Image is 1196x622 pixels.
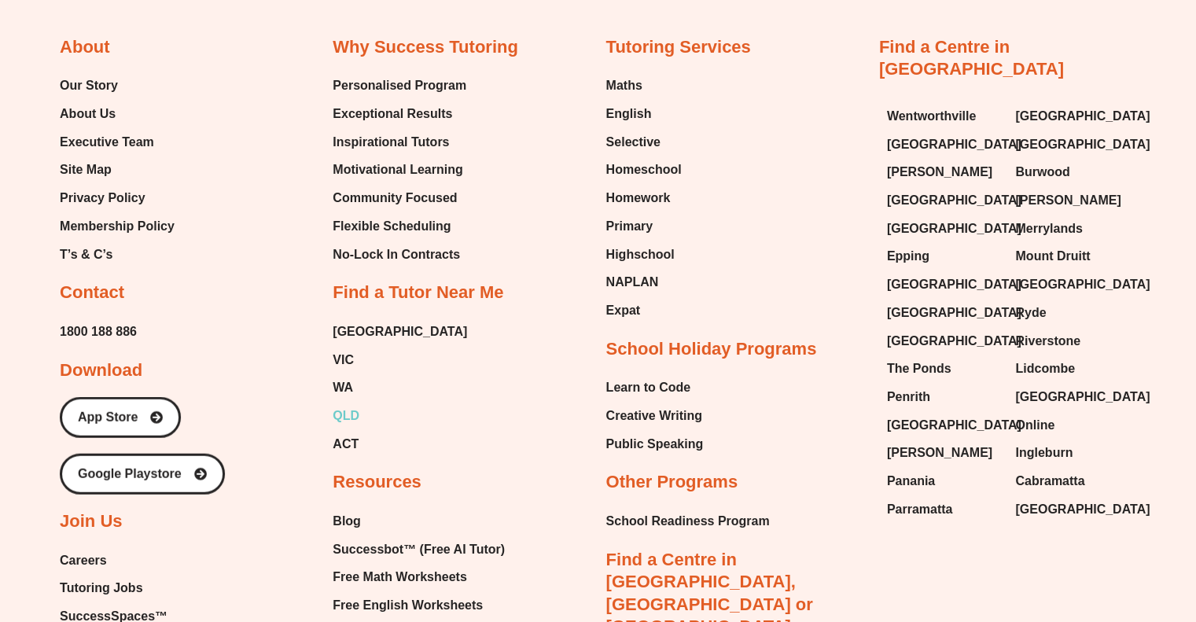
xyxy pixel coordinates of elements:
[60,74,175,98] a: Our Story
[606,376,691,399] span: Learn to Code
[606,432,704,456] a: Public Speaking
[333,282,503,304] h2: Find a Tutor Near Me
[887,245,929,268] span: Epping
[606,186,682,210] a: Homework
[60,158,175,182] a: Site Map
[1015,414,1054,437] span: Online
[1015,329,1080,353] span: Riverstone
[333,131,449,154] span: Inspirational Tutors
[887,301,1021,325] span: [GEOGRAPHIC_DATA]
[333,376,467,399] a: WA
[879,37,1064,79] a: Find a Centre in [GEOGRAPHIC_DATA]
[333,348,467,372] a: VIC
[60,36,110,59] h2: About
[606,404,704,428] a: Creative Writing
[887,301,1000,325] a: [GEOGRAPHIC_DATA]
[1015,414,1128,437] a: Online
[606,186,671,210] span: Homework
[1015,133,1150,156] span: [GEOGRAPHIC_DATA]
[887,133,1021,156] span: [GEOGRAPHIC_DATA]
[887,357,1000,381] a: The Ponds
[78,468,182,480] span: Google Playstore
[887,385,1000,409] a: Penrith
[60,320,137,344] a: 1800 188 886
[333,158,462,182] span: Motivational Learning
[78,411,138,424] span: App Store
[60,131,154,154] span: Executive Team
[606,131,682,154] a: Selective
[606,243,675,267] span: Highschool
[333,131,466,154] a: Inspirational Tutors
[60,158,112,182] span: Site Map
[1015,189,1128,212] a: [PERSON_NAME]
[333,243,460,267] span: No-Lock In Contracts
[887,160,1000,184] a: [PERSON_NAME]
[1015,217,1128,241] a: Merrylands
[1015,217,1082,241] span: Merrylands
[1015,301,1128,325] a: Ryde
[1015,329,1128,353] a: Riverstone
[333,186,457,210] span: Community Focused
[333,243,466,267] a: No-Lock In Contracts
[1015,273,1128,296] a: [GEOGRAPHIC_DATA]
[887,414,1000,437] a: [GEOGRAPHIC_DATA]
[1015,245,1090,268] span: Mount Druitt
[887,160,992,184] span: [PERSON_NAME]
[887,245,1000,268] a: Epping
[606,158,682,182] a: Homeschool
[60,282,124,304] h2: Contact
[60,186,145,210] span: Privacy Policy
[333,432,467,456] a: ACT
[1015,385,1150,409] span: [GEOGRAPHIC_DATA]
[333,376,353,399] span: WA
[60,397,181,438] a: App Store
[60,186,175,210] a: Privacy Policy
[333,102,452,126] span: Exceptional Results
[60,131,175,154] a: Executive Team
[887,273,1021,296] span: [GEOGRAPHIC_DATA]
[1015,385,1128,409] a: [GEOGRAPHIC_DATA]
[606,271,682,294] a: NAPLAN
[1015,357,1128,381] a: Lidcombe
[1015,133,1128,156] a: [GEOGRAPHIC_DATA]
[60,576,142,600] span: Tutoring Jobs
[1015,301,1046,325] span: Ryde
[887,329,1000,353] a: [GEOGRAPHIC_DATA]
[60,243,175,267] a: T’s & C’s
[333,320,467,344] span: [GEOGRAPHIC_DATA]
[333,74,466,98] a: Personalised Program
[887,217,1000,241] a: [GEOGRAPHIC_DATA]
[606,74,682,98] a: Maths
[333,36,518,59] h2: Why Success Tutoring
[333,565,521,589] a: Free Math Worksheets
[60,549,195,572] a: Careers
[1015,441,1128,465] a: Ingleburn
[887,469,935,493] span: Panania
[606,471,738,494] h2: Other Programs
[333,158,466,182] a: Motivational Learning
[887,189,1021,212] span: [GEOGRAPHIC_DATA]
[333,404,359,428] span: QLD
[1015,441,1073,465] span: Ingleburn
[887,273,1000,296] a: [GEOGRAPHIC_DATA]
[606,102,652,126] span: English
[606,215,653,238] span: Primary
[333,594,483,617] span: Free English Worksheets
[60,510,122,533] h2: Join Us
[333,594,521,617] a: Free English Worksheets
[333,510,521,533] a: Blog
[887,357,951,381] span: The Ponds
[606,510,770,533] a: School Readiness Program
[60,102,116,126] span: About Us
[887,217,1021,241] span: [GEOGRAPHIC_DATA]
[1015,273,1150,296] span: [GEOGRAPHIC_DATA]
[606,215,682,238] a: Primary
[887,105,1000,128] a: Wentworthville
[606,74,642,98] span: Maths
[333,215,466,238] a: Flexible Scheduling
